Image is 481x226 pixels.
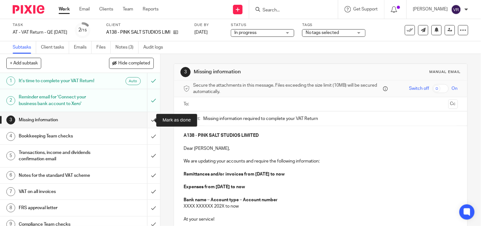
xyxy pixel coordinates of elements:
[184,198,278,202] strong: Bank name – Account type – Account number
[81,29,87,32] small: /15
[79,6,90,12] a: Email
[6,203,15,212] div: 8
[448,99,458,109] button: Cc
[126,77,141,85] div: Auto
[13,41,36,54] a: Subtasks
[13,29,67,36] div: AT - VAT Return - QE [DATE]
[13,29,67,36] div: AT - VAT Return - QE 31-08-2025
[74,41,92,54] a: Emails
[184,116,200,122] label: Subject:
[59,6,70,12] a: Work
[106,23,186,28] label: Client
[6,187,15,196] div: 7
[109,58,154,69] button: Hide completed
[6,151,15,160] div: 5
[19,76,100,86] h1: It's time to complete your VAT Return!
[306,30,339,35] span: No tags selected
[184,133,259,138] strong: A138 - PINK SALT STUDIOS LIMITED
[194,69,334,75] h1: Missing information
[19,148,100,164] h1: Transactions, income and dividends confirmation email
[6,96,15,105] div: 2
[302,23,366,28] label: Tags
[143,6,159,12] a: Reports
[234,30,257,35] span: In progress
[115,41,139,54] a: Notes (3)
[184,158,458,164] p: We are updating your accounts and require the following information:
[123,6,133,12] a: Team
[354,7,378,11] span: Get Support
[19,203,100,213] h1: FRS approval letter
[184,101,191,107] label: To:
[119,61,150,66] span: Hide completed
[409,85,429,92] span: Switch off
[184,172,285,176] strong: Remittances and/or invoices from [DATE] to now
[99,6,113,12] a: Clients
[13,5,44,14] img: Pixie
[184,145,458,152] p: Dear [PERSON_NAME],
[430,70,461,75] div: Manual email
[143,41,168,54] a: Audit logs
[19,92,100,109] h1: Reminder email for 'Connect your business bank account to Xero'
[194,23,223,28] label: Due by
[194,30,208,35] span: [DATE]
[180,67,191,77] div: 3
[41,41,69,54] a: Client tasks
[451,4,461,15] img: svg%3E
[6,116,15,124] div: 3
[19,115,100,125] h1: Missing information
[13,23,67,28] label: Task
[184,203,458,209] p: XXXX XXXXXX 202X to now
[193,82,381,95] span: Secure the attachments in this message. Files exceeding the size limit (10MB) will be secured aut...
[184,216,458,223] p: At your service!
[413,6,448,12] p: [PERSON_NAME]
[6,76,15,85] div: 1
[106,29,170,36] p: A138 - PINK SALT STUDIOS LIMITED
[6,171,15,180] div: 6
[262,8,319,13] input: Search
[6,132,15,141] div: 4
[184,185,245,189] strong: Expenses from [DATE] to now
[79,26,87,34] div: 2
[231,23,294,28] label: Status
[96,41,111,54] a: Files
[6,58,41,69] button: + Add subtask
[19,171,100,180] h1: Notes for the standard VAT scheme
[19,131,100,141] h1: Bookkeeping Team checks
[19,187,100,196] h1: VAT on all invoices
[452,85,458,92] span: On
